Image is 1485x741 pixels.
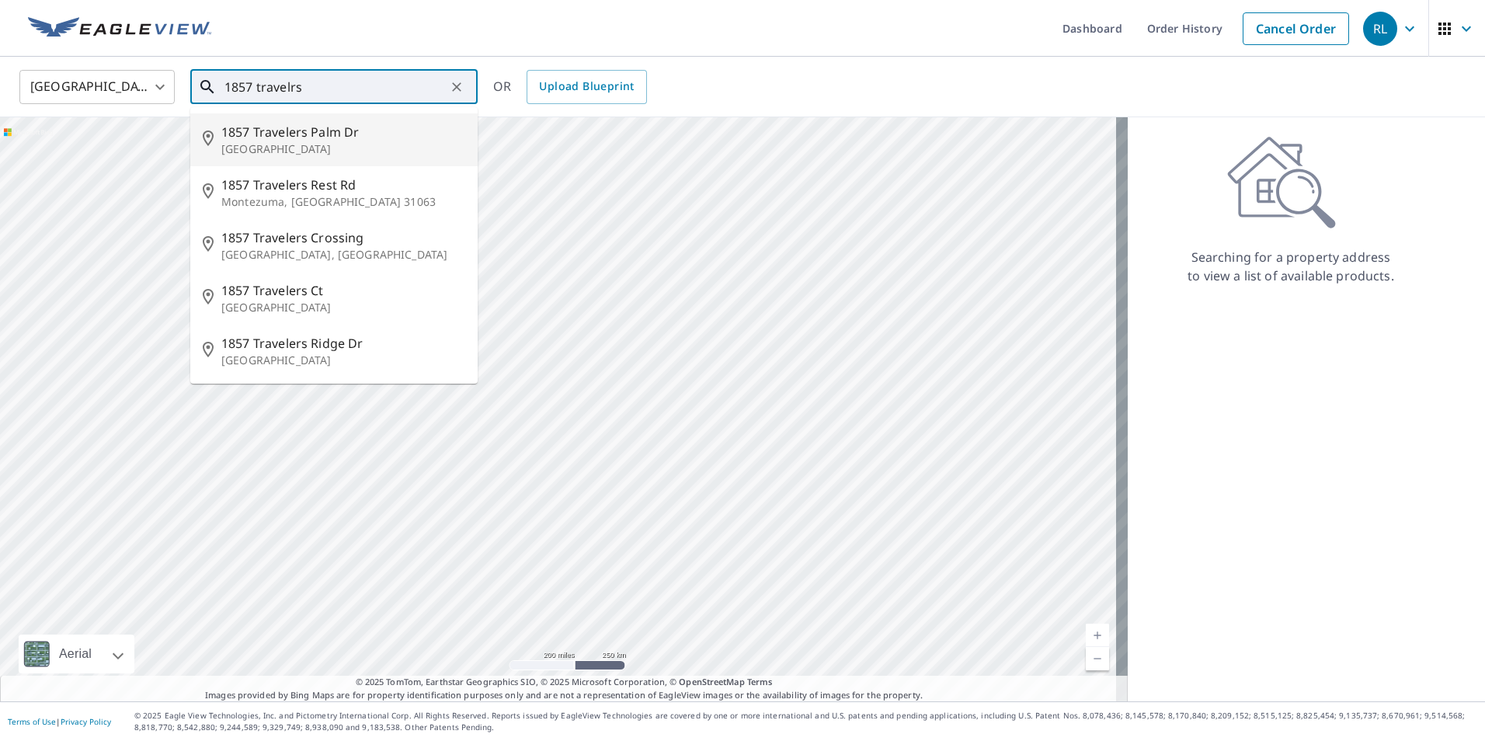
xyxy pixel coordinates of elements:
span: Upload Blueprint [539,77,634,96]
a: Terms of Use [8,716,56,727]
div: [GEOGRAPHIC_DATA] [19,65,175,109]
p: © 2025 Eagle View Technologies, Inc. and Pictometry International Corp. All Rights Reserved. Repo... [134,710,1477,733]
p: [GEOGRAPHIC_DATA] [221,300,465,315]
a: OpenStreetMap [679,676,744,687]
p: [GEOGRAPHIC_DATA] [221,141,465,157]
div: OR [493,70,647,104]
span: 1857 Travelers Ridge Dr [221,334,465,353]
div: Aerial [54,635,96,673]
img: EV Logo [28,17,211,40]
span: © 2025 TomTom, Earthstar Geographics SIO, © 2025 Microsoft Corporation, © [356,676,773,689]
p: Searching for a property address to view a list of available products. [1187,248,1395,285]
span: 1857 Travelers Ct [221,281,465,300]
p: Montezuma, [GEOGRAPHIC_DATA] 31063 [221,194,465,210]
div: Aerial [19,635,134,673]
div: RL [1363,12,1397,46]
p: [GEOGRAPHIC_DATA] [221,353,465,368]
p: [GEOGRAPHIC_DATA], [GEOGRAPHIC_DATA] [221,247,465,263]
span: 1857 Travelers Palm Dr [221,123,465,141]
a: Current Level 5, Zoom In [1086,624,1109,647]
input: Search by address or latitude-longitude [224,65,446,109]
a: Upload Blueprint [527,70,646,104]
span: 1857 Travelers Crossing [221,228,465,247]
a: Cancel Order [1243,12,1349,45]
span: 1857 Travelers Rest Rd [221,176,465,194]
button: Clear [446,76,468,98]
p: | [8,717,111,726]
a: Privacy Policy [61,716,111,727]
a: Current Level 5, Zoom Out [1086,647,1109,670]
a: Terms [747,676,773,687]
